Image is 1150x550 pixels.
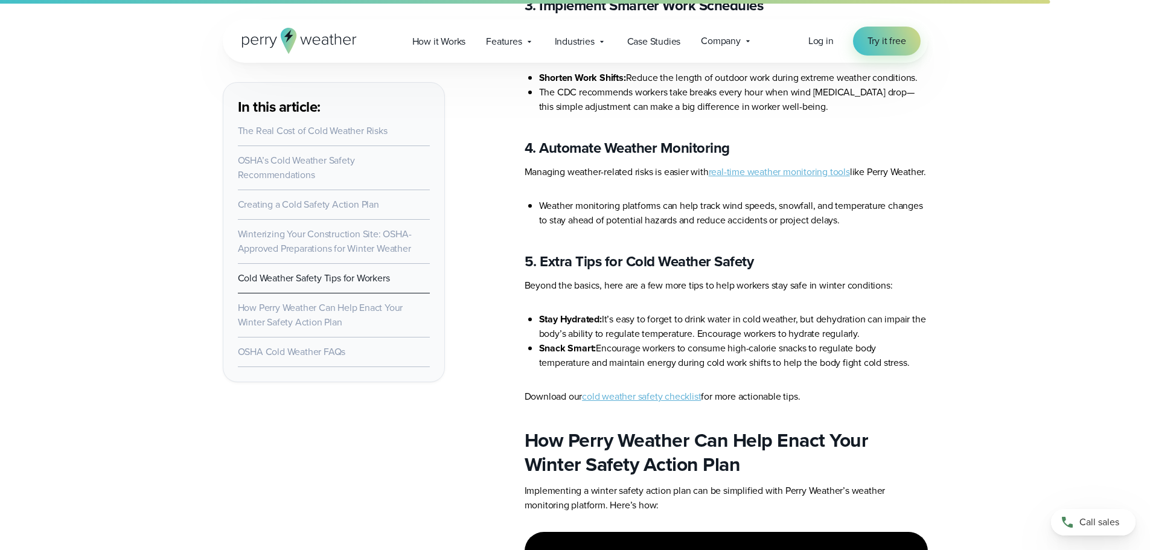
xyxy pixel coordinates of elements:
[238,345,346,359] a: OSHA Cold Weather FAQs
[627,34,681,49] span: Case Studies
[402,29,476,54] a: How it Works
[238,301,403,329] a: How Perry Weather Can Help Enact Your Winter Safety Action Plan
[539,71,928,85] li: Reduce the length of outdoor work during extreme weather conditions.
[701,34,741,48] span: Company
[582,389,701,403] a: cold weather safety checklist
[539,312,602,326] strong: Stay Hydrated:
[238,271,390,285] a: Cold Weather Safety Tips for Workers
[486,34,522,49] span: Features
[525,484,928,513] p: Implementing a winter safety action plan can be simplified with Perry Weather’s weather monitorin...
[238,153,355,182] a: OSHA’s Cold Weather Safety Recommendations
[853,27,921,56] a: Try it free
[525,278,928,293] p: Beyond the basics, here are a few more tips to help workers stay safe in winter conditions:
[1051,509,1136,536] a: Call sales
[1079,515,1119,529] span: Call sales
[412,34,466,49] span: How it Works
[539,71,626,85] strong: Shorten Work Shifts:
[539,312,928,341] li: It’s easy to forget to drink water in cold weather, but dehydration can impair the body’s ability...
[525,137,730,159] strong: 4. Automate Weather Monitoring
[238,197,379,211] a: Creating a Cold Safety Action Plan
[525,251,754,272] strong: 5. Extra Tips for Cold Weather Safety
[808,34,834,48] a: Log in
[525,165,928,179] p: Managing weather-related risks is easier with like Perry Weather.
[525,389,928,404] p: Download our for more actionable tips.
[238,124,388,138] a: The Real Cost of Cold Weather Risks
[539,85,928,114] li: The CDC recommends workers take breaks every hour when wind [MEDICAL_DATA] drop—this simple adjus...
[539,341,928,370] li: Encourage workers to consume high-calorie snacks to regulate body temperature and maintain energy...
[525,426,869,479] strong: How Perry Weather Can Help Enact Your Winter Safety Action Plan
[539,199,928,228] li: Weather monitoring platforms can help track wind speeds, snowfall, and temperature changes to sta...
[617,29,691,54] a: Case Studies
[539,341,596,355] strong: Snack Smart:
[867,34,906,48] span: Try it free
[238,97,430,117] h3: In this article:
[555,34,595,49] span: Industries
[238,227,412,255] a: Winterizing Your Construction Site: OSHA-Approved Preparations for Winter Weather
[709,165,850,179] a: real-time weather monitoring tools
